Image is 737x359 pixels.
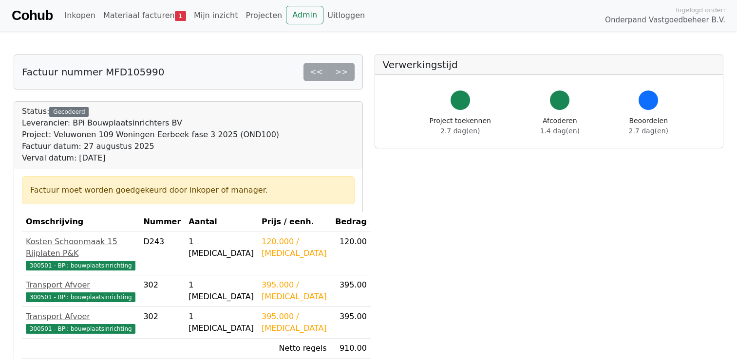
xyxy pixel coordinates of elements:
[331,232,371,275] td: 120.00
[189,279,254,303] div: 1 [MEDICAL_DATA]
[383,59,716,71] h5: Verwerkingstijd
[258,339,331,359] td: Netto regels
[258,212,331,232] th: Prijs / eenh.
[22,117,279,129] div: Leverancier: BPi Bouwplaatsinrichters BV
[60,6,99,25] a: Inkopen
[22,129,279,141] div: Project: Veluwonen 109 Woningen Eerbeek fase 3 2025 (OND100)
[26,279,135,303] a: Transport Afvoer300501 - BPi: bouwplaatsinrichting
[22,212,139,232] th: Omschrijving
[629,116,668,136] div: Beoordelen
[540,116,580,136] div: Afcoderen
[30,184,346,196] div: Factuur moet worden goedgekeurd door inkoper of manager.
[331,307,371,339] td: 395.00
[540,127,580,135] span: 1.4 dag(en)
[26,311,135,323] div: Transport Afvoer
[676,5,725,15] span: Ingelogd onder:
[49,107,89,117] div: Gecodeerd
[190,6,242,25] a: Mijn inzicht
[262,279,327,303] div: 395.000 / [MEDICAL_DATA]
[26,279,135,291] div: Transport Afvoer
[139,307,185,339] td: 302
[26,261,135,270] span: 300501 - BPi: bouwplaatsinrichting
[331,212,371,232] th: Bedrag
[99,6,190,25] a: Materiaal facturen1
[262,236,327,259] div: 120.000 / [MEDICAL_DATA]
[189,236,254,259] div: 1 [MEDICAL_DATA]
[26,324,135,334] span: 300501 - BPi: bouwplaatsinrichting
[22,66,164,78] h5: Factuur nummer MFD105990
[262,311,327,334] div: 395.000 / [MEDICAL_DATA]
[189,311,254,334] div: 1 [MEDICAL_DATA]
[12,4,53,27] a: Cohub
[22,152,279,164] div: Verval datum: [DATE]
[175,11,186,21] span: 1
[323,6,369,25] a: Uitloggen
[26,292,135,302] span: 300501 - BPi: bouwplaatsinrichting
[22,141,279,152] div: Factuur datum: 27 augustus 2025
[242,6,286,25] a: Projecten
[331,339,371,359] td: 910.00
[629,127,668,135] span: 2.7 dag(en)
[139,275,185,307] td: 302
[440,127,480,135] span: 2.7 dag(en)
[139,232,185,275] td: D243
[22,106,279,164] div: Status:
[331,275,371,307] td: 395.00
[286,6,323,24] a: Admin
[605,15,725,26] span: Onderpand Vastgoedbeheer B.V.
[139,212,185,232] th: Nummer
[430,116,491,136] div: Project toekennen
[26,236,135,271] a: Kosten Schoonmaak 15 Rijplaten P&K300501 - BPi: bouwplaatsinrichting
[185,212,258,232] th: Aantal
[26,236,135,259] div: Kosten Schoonmaak 15 Rijplaten P&K
[26,311,135,334] a: Transport Afvoer300501 - BPi: bouwplaatsinrichting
